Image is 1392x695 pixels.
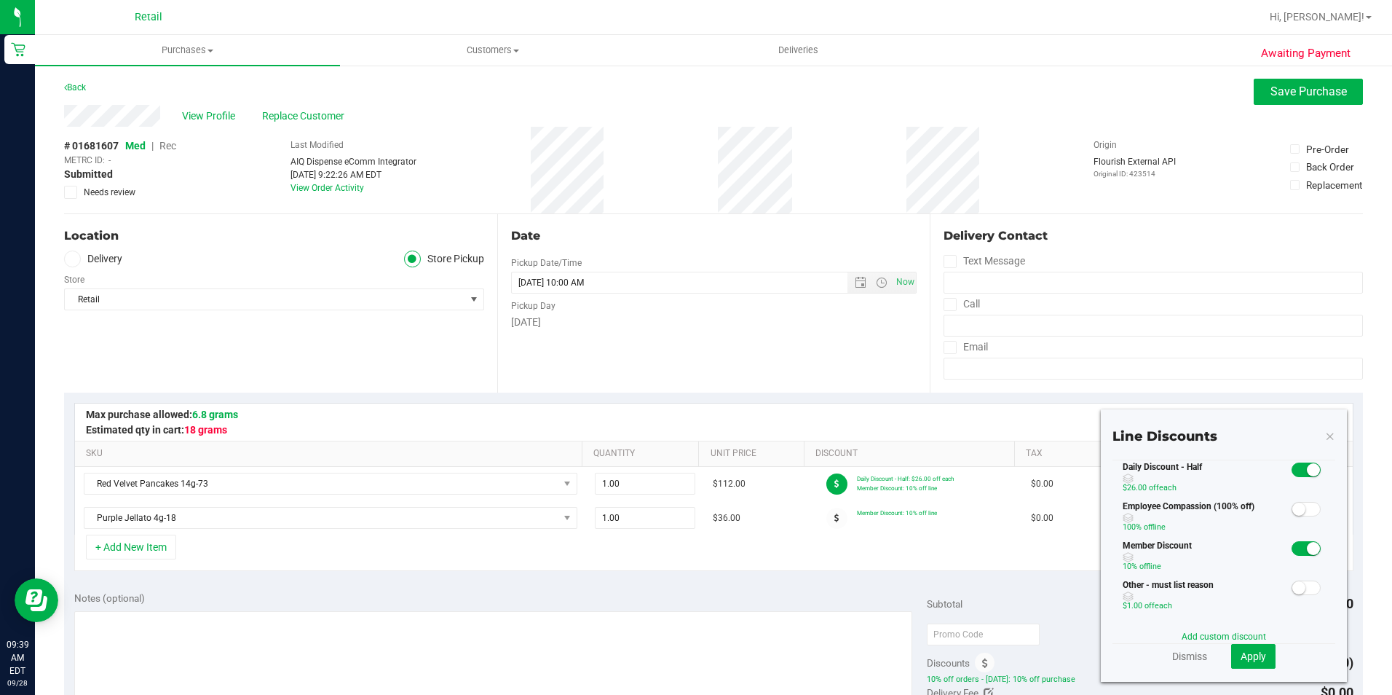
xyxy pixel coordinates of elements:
[1094,168,1176,179] p: Original ID: 423514
[1112,539,1289,578] div: Member Discount
[1270,85,1347,98] span: Save Purchase
[927,598,962,610] span: Subtotal
[1094,138,1117,152] label: Origin
[759,44,838,57] span: Deliveries
[1031,511,1053,525] span: $0.00
[1182,632,1266,642] a: Add custom discount
[84,186,135,199] span: Needs review
[65,289,465,310] span: Retail
[593,448,693,460] a: Quantity
[11,42,25,57] inline-svg: Retail
[1112,500,1289,539] div: Employee Compassion (100% off)
[869,277,894,288] span: Open the time view
[135,11,162,23] span: Retail
[64,138,119,154] span: # 01681607
[1123,513,1290,523] span: Discount can be combined with other discounts
[1270,11,1364,23] span: Hi, [PERSON_NAME]!
[1241,651,1266,662] span: Apply
[1155,522,1166,532] span: line
[86,535,176,559] button: + Add New Item
[7,678,28,688] p: 09/28
[64,227,484,245] div: Location
[944,227,1363,245] div: Delivery Contact
[290,155,416,168] div: AIQ Dispense eComm Integrator
[64,273,84,286] label: Store
[944,272,1363,294] input: Format: (999) 999-9999
[511,227,917,245] div: Date
[1123,600,1290,613] p: off
[74,592,145,604] span: Notes (optional)
[290,138,344,152] label: Last Modified
[290,168,416,181] div: [DATE] 9:22:26 AM EDT
[7,638,28,678] p: 09:39 AM EDT
[1231,644,1276,669] button: Apply
[944,294,980,315] label: Call
[159,140,176,152] span: Rec
[1306,178,1362,192] div: Replacement
[646,35,951,66] a: Deliveries
[893,272,917,293] span: Set Current date
[944,251,1025,272] label: Text Message
[1112,428,1217,444] span: Line Discounts
[848,277,873,288] span: Open the date view
[1254,79,1363,105] button: Save Purchase
[1306,160,1354,174] div: Back Order
[35,44,340,57] span: Purchases
[1123,483,1147,492] span: $26.00
[86,424,227,436] span: Estimated qty in cart:
[84,474,558,494] span: Red Velvet Pancakes 14g-73
[182,109,240,124] span: View Profile
[1150,562,1161,571] span: line
[815,448,1008,460] a: Discount
[1031,477,1053,491] span: $0.00
[857,484,937,492] span: Member Discount: 10% off line
[1123,482,1290,495] p: off
[1123,592,1290,602] span: Discount can be combined with other discounts
[596,474,695,494] input: 1.00
[713,477,746,491] span: $112.00
[711,448,799,460] a: Unit Price
[341,44,644,57] span: Customers
[64,154,105,167] span: METRC ID:
[1112,578,1289,618] div: Other - must list reason
[511,315,917,330] div: [DATE]
[927,624,1040,645] input: Promo Code
[1155,601,1172,610] span: each
[64,82,86,93] a: Back
[713,511,740,525] span: $36.00
[84,508,558,528] span: Purple Jellato 4g-18
[857,475,954,482] span: Daily Discount - Half: $26.00 off each
[1123,562,1137,571] span: 10%
[86,448,576,460] a: SKU
[86,409,238,420] span: Max purchase allowed:
[596,508,695,528] input: 1.00
[84,473,577,495] span: NO DATA FOUND
[1123,560,1290,573] p: off
[151,140,154,152] span: |
[944,337,988,358] label: Email
[465,289,483,310] span: select
[1261,45,1351,62] span: Awaiting Payment
[927,650,970,676] span: Discounts
[15,578,58,622] iframe: Resource center
[84,507,577,529] span: NO DATA FOUND
[290,183,364,193] a: View Order Activity
[1112,460,1289,500] div: Daily Discount - Half
[64,251,122,267] label: Delivery
[184,424,227,436] span: 18 grams
[108,154,111,167] span: -
[192,409,238,420] span: 6.8 grams
[125,140,146,152] span: Med
[1172,649,1207,664] a: Dismiss
[1094,155,1176,179] div: Flourish External API
[340,35,645,66] a: Customers
[927,675,1353,685] span: 10% off orders - [DATE]: 10% off purchase
[35,35,340,66] a: Purchases
[1123,552,1290,562] span: Discount can be combined with other discounts
[404,251,484,267] label: Store Pickup
[1123,521,1290,534] p: off
[1123,601,1142,610] span: $1.00
[262,109,349,124] span: Replace Customer
[1306,142,1349,157] div: Pre-Order
[511,256,582,270] label: Pickup Date/Time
